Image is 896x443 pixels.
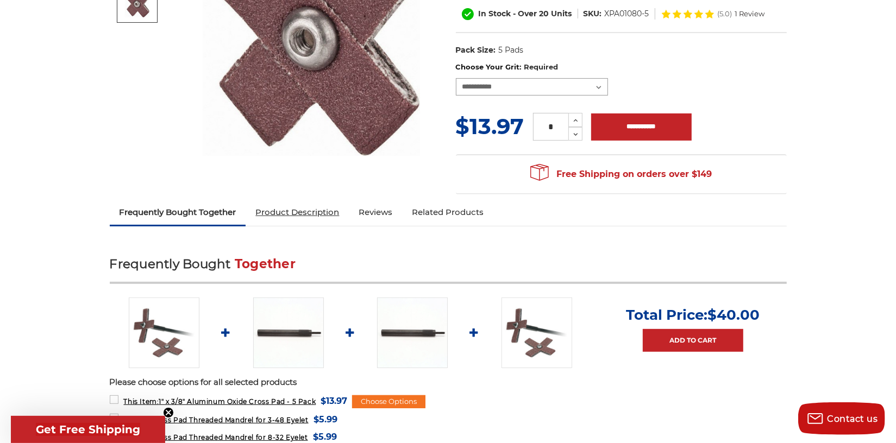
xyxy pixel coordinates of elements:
[456,45,496,56] dt: Pack Size:
[498,45,523,56] dd: 5 Pads
[456,62,787,73] label: Choose Your Grit:
[707,306,760,324] span: $40.00
[349,200,402,224] a: Reviews
[11,416,165,443] div: Get Free ShippingClose teaser
[828,414,878,424] span: Contact us
[798,402,885,435] button: Contact us
[479,9,511,18] span: In Stock
[626,306,760,324] p: Total Price:
[718,10,732,17] span: (5.0)
[123,416,308,424] span: 3" x 1/4" Cross Pad Threaded Mandrel for 3-48 Eyelet
[605,8,649,20] dd: XPA01080-5
[314,412,337,427] span: $5.99
[110,376,787,389] p: Please choose options for all selected products
[735,10,765,17] span: 1 Review
[402,200,493,224] a: Related Products
[540,9,549,18] span: 20
[163,407,174,418] button: Close teaser
[123,397,316,406] span: 1" x 3/8" Aluminum Oxide Cross Pad - 5 Pack
[456,113,524,140] span: $13.97
[235,256,296,271] span: Together
[552,9,572,18] span: Units
[513,9,537,18] span: - Over
[110,256,231,271] span: Frequently Bought
[123,433,308,441] span: 3" x 1/4" Cross Pad Threaded Mandrel for 8-32 Eyelet
[643,329,743,352] a: Add to Cart
[110,200,246,224] a: Frequently Bought Together
[321,394,347,408] span: $13.97
[530,163,712,185] span: Free Shipping on orders over $149
[352,395,425,408] div: Choose Options
[584,8,602,20] dt: SKU:
[524,62,558,71] small: Required
[246,200,349,224] a: Product Description
[123,397,159,406] strong: This Item:
[129,298,199,368] img: Abrasive Cross pad on mandrel
[36,423,140,436] span: Get Free Shipping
